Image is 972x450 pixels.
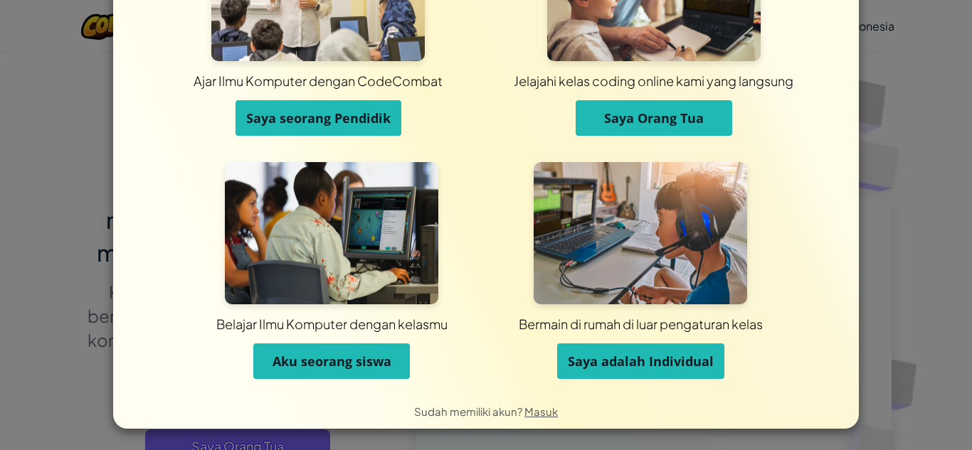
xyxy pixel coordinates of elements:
[557,343,724,379] button: Saya adalah Individual
[604,109,704,127] span: Saya Orang Tua
[576,100,732,136] button: Saya Orang Tua
[524,405,558,418] a: Masuk
[414,405,524,418] span: Sudah memiliki akun?
[568,353,714,370] span: Saya adalah Individual
[253,343,410,379] button: Aku seorang siswa
[534,162,747,304] img: Demi Individu
[273,353,391,370] span: Aku seorang siswa
[236,100,401,136] button: Saya seorang Pendidik
[246,109,391,127] span: Saya seorang Pendidik
[225,162,438,304] img: Untuk Siswa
